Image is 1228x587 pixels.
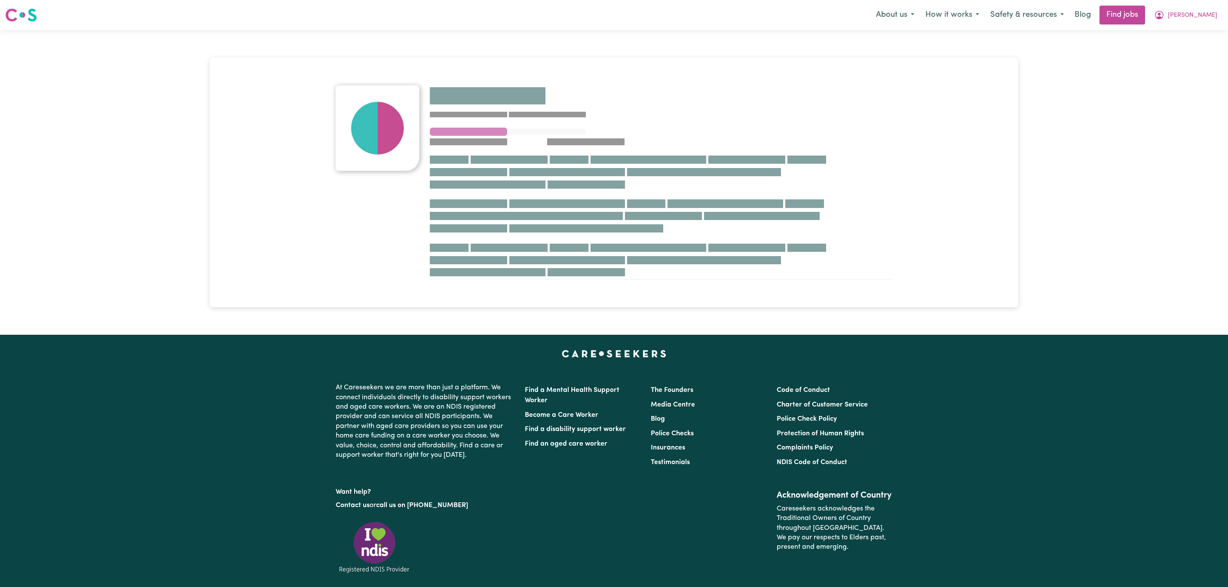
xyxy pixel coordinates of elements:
img: Registered NDIS provider [336,520,413,574]
a: Find an aged care worker [525,440,607,447]
a: Code of Conduct [777,387,830,394]
a: Testimonials [651,459,690,466]
a: Find a Mental Health Support Worker [525,387,619,404]
a: Complaints Policy [777,444,833,451]
a: Careseekers logo [5,5,37,25]
a: Charter of Customer Service [777,401,868,408]
button: My Account [1148,6,1223,24]
button: About us [870,6,920,24]
a: Contact us [336,502,370,509]
a: Police Check Policy [777,416,837,422]
p: At Careseekers we are more than just a platform. We connect individuals directly to disability su... [336,379,514,463]
h2: Acknowledgement of Country [777,490,892,501]
a: call us on [PHONE_NUMBER] [376,502,468,509]
p: Want help? [336,484,514,497]
a: Find a disability support worker [525,426,626,433]
a: Careseekers home page [562,350,666,357]
a: Protection of Human Rights [777,430,864,437]
button: Safety & resources [985,6,1069,24]
a: NDIS Code of Conduct [777,459,847,466]
a: Media Centre [651,401,695,408]
a: Insurances [651,444,685,451]
img: Careseekers logo [5,7,37,23]
a: The Founders [651,387,693,394]
a: Police Checks [651,430,694,437]
a: Blog [651,416,665,422]
span: [PERSON_NAME] [1168,11,1217,20]
a: Find jobs [1099,6,1145,24]
p: or [336,497,514,514]
p: Careseekers acknowledges the Traditional Owners of Country throughout [GEOGRAPHIC_DATA]. We pay o... [777,501,892,556]
a: Become a Care Worker [525,412,598,419]
a: Blog [1069,6,1096,24]
button: How it works [920,6,985,24]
